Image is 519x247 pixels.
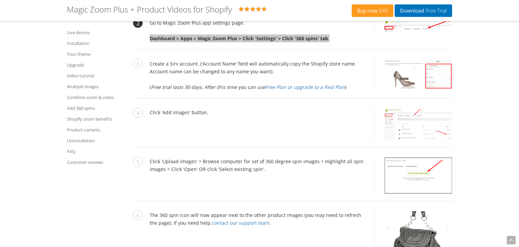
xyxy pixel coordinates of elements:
[385,19,452,32] img: Click 360 spins tab
[133,157,452,201] li: Click 'Upload images' > Browse computer for set of 360 degree spin images > Highlight all spin im...
[133,19,452,50] li: Go to Magic Zoom Plus app settings page: .
[385,108,452,140] img: Click 'Add images' button
[67,5,232,14] h1: Magic Zoom Plus + Product Videos for Shopify
[374,60,452,89] a: Create Sirv account
[150,35,328,42] strong: Dashboard > Apps > Magic Zoom Plus > Click 'Settings' > Click '360 spins' tab
[395,4,452,17] a: DownloadFree Trial
[385,157,452,194] img: Upload spin images
[133,60,452,98] li: Create a Sirv account. ('Account Name' field will automatically copy the Shopify store name. Acco...
[374,157,452,194] a: Upload spin images
[377,8,388,14] span: £49
[352,4,393,17] a: Buy now£49
[265,84,345,90] a: Free Plan or upgrade to a Paid Plan
[374,108,452,140] a: Click 'Add images' button
[133,108,452,147] li: Click 'Add images' button.
[151,84,345,90] em: Free trial lasts 30 days. After this time you can use
[424,8,447,14] span: Free Trial
[374,19,452,32] a: Click 360 spins tab
[385,60,452,89] img: Create a Sirv account
[212,220,270,226] a: contact our support team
